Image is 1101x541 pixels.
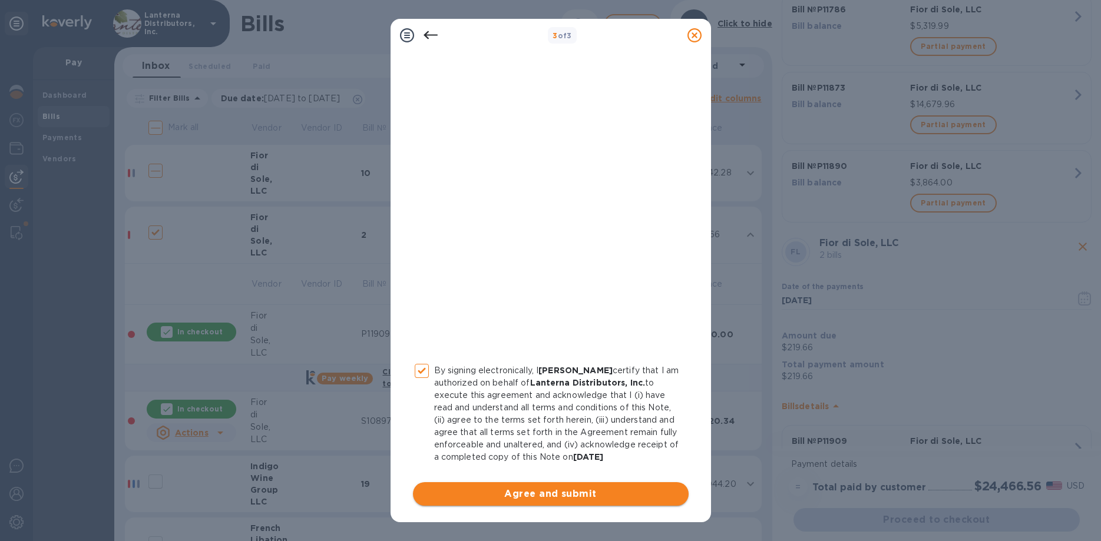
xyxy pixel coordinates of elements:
p: By signing electronically, I certify that I am authorized on behalf of to execute this agreement ... [434,364,679,463]
span: Agree and submit [422,487,679,501]
b: Lanterna Distributors, Inc. [530,378,646,387]
span: 3 [553,31,557,40]
b: of 3 [553,31,572,40]
b: [PERSON_NAME] [538,366,613,375]
b: [DATE] [573,452,604,462]
button: Agree and submit [413,482,689,506]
